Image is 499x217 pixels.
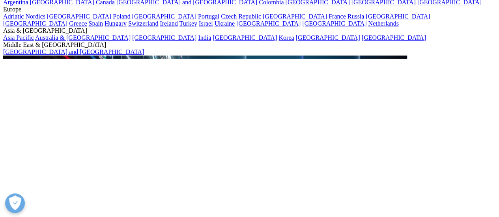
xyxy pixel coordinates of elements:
a: Poland [113,13,130,20]
a: [GEOGRAPHIC_DATA] [302,20,366,27]
a: Australia & [GEOGRAPHIC_DATA] [35,34,131,41]
a: Netherlands [368,20,398,27]
a: Ireland [160,20,178,27]
a: [GEOGRAPHIC_DATA] [3,20,67,27]
a: Turkey [179,20,197,27]
a: [GEOGRAPHIC_DATA] [366,13,430,20]
a: Russia [348,13,364,20]
a: [GEOGRAPHIC_DATA] and [GEOGRAPHIC_DATA] [3,48,144,55]
a: Asia Pacific [3,34,34,41]
div: Europe [3,6,496,13]
div: Asia & [GEOGRAPHIC_DATA] [3,27,496,34]
a: [GEOGRAPHIC_DATA] [132,34,196,41]
a: [GEOGRAPHIC_DATA] [263,13,327,20]
a: [GEOGRAPHIC_DATA] [362,34,426,41]
a: [GEOGRAPHIC_DATA] [236,20,301,27]
a: Switzerland [128,20,158,27]
a: [GEOGRAPHIC_DATA] [132,13,196,20]
a: Korea [278,34,294,41]
a: [GEOGRAPHIC_DATA] [213,34,277,41]
a: Czech Republic [221,13,261,20]
div: Middle East & [GEOGRAPHIC_DATA] [3,41,496,48]
a: France [329,13,346,20]
a: India [198,34,211,41]
button: Open Preferences [5,193,25,213]
a: Israel [199,20,213,27]
a: Hungary [105,20,127,27]
a: Adriatic [3,13,24,20]
a: Nordics [25,13,45,20]
a: [GEOGRAPHIC_DATA] [295,34,360,41]
a: [GEOGRAPHIC_DATA] [47,13,111,20]
a: Ukraine [215,20,235,27]
a: Greece [69,20,87,27]
a: Portugal [198,13,219,20]
a: Spain [88,20,103,27]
